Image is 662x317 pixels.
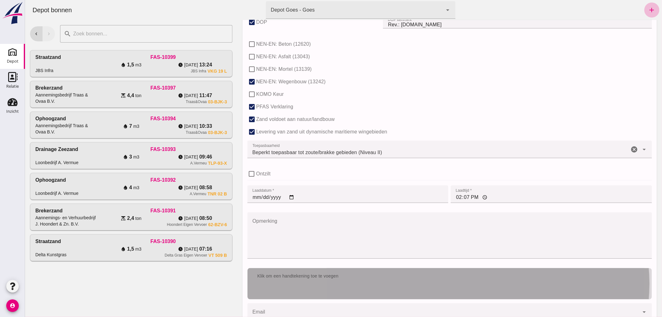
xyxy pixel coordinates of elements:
span: m3 [108,123,114,129]
span: Beperkt toepasbaar tot zoute/brakke gebieden (Niveau II) [227,149,357,156]
label: PFAS Verklaring [231,101,268,113]
span: [DATE] [159,215,173,221]
span: [DATE] [159,154,173,160]
div: Relatie [6,84,19,88]
div: Traas&Ovaa [161,130,182,135]
span: [DATE] [159,123,173,129]
i: scale [96,216,101,221]
div: FAS-10394 [74,115,202,122]
i: Wis Toepasbaarheid [606,146,613,153]
span: 3 [104,153,107,161]
i: watch_later [153,154,158,159]
i: watch_later [153,216,158,221]
i: watch_later [153,185,158,190]
div: VKG 19 L [182,69,202,74]
div: Delta Kunstgras [10,252,42,258]
span: [DATE] [159,62,173,68]
i: add [623,6,631,14]
span: ton [110,92,116,99]
div: A.Vermeu [165,191,181,196]
i: water_drop [98,154,103,159]
span: 4,4 [102,92,109,99]
span: m3 [108,154,114,160]
a: StraatzandJBS InfraFAS-103991,5m3[DATE]13:24JBS InfraVKG 19 L [5,50,207,77]
span: m3 [110,62,116,68]
span: [DATE] [159,184,173,191]
div: TNR 02 B [182,191,202,196]
i: arrow_drop_down [616,146,623,153]
label: NEN-EN: Mortel (13139) [231,63,287,75]
i: watch_later [153,93,158,98]
div: Traas&Ovaa [161,99,182,104]
span: [DATE] [159,246,173,252]
div: FAS-10392 [74,176,202,184]
span: 2,4 [102,215,109,222]
div: Delta Gras Eigen Vervoer [140,253,182,258]
label: NEN-EN: Asfalt (13043) [231,50,285,63]
span: 10:33 [174,122,187,130]
i: watch_later [153,124,158,129]
a: StraatzandDelta KunstgrasFAS-103901,5m3[DATE]07:16Delta Gras Eigen VervoerVT 509 B [5,234,207,261]
span: m3 [108,184,114,191]
div: Brekerzand [10,84,38,92]
div: Depot bonnen [3,6,52,14]
i: water_drop [98,185,103,190]
i: water_drop [98,124,103,129]
i: watch_later [153,247,158,252]
div: Inzicht [6,109,19,113]
span: 08:58 [174,184,187,191]
div: FAS-10393 [74,146,202,153]
label: NEN-EN: Beton (12620) [231,38,286,50]
span: 07:16 [174,245,187,253]
div: Aannemingsbedrijf Traas & Ovaa B.V. [10,122,74,135]
a: OphoogzandLoonbedrijf A. VermueFAS-103924m3[DATE]08:58A.VermeuTNR 02 B [5,173,207,200]
label: NEN-EN: Wegenbouw (13242) [231,75,301,88]
span: 4 [104,184,107,191]
div: 62-BZV-6 [183,222,202,227]
div: Ophoogzand [10,176,41,184]
i: arrow_drop_down [419,6,427,14]
div: A.Vermeu [165,161,182,166]
span: 7 [104,122,107,130]
span: 13:24 [174,61,187,69]
div: Straatzand [10,238,36,245]
div: Drainage Zeezand [10,146,53,153]
label: KOMO Keur [231,88,259,101]
span: 08:50 [174,215,187,222]
div: TLP-93-X [183,161,202,166]
label: Ontzilt [231,168,246,180]
div: FAS-10397 [74,84,202,92]
a: BrekerzandAannemings- en Verhuurbedrijf J. Hoondert & Zn. B.V.FAS-103912,4ton[DATE]08:50Hoondert ... [5,204,207,231]
div: Brekerzand [10,207,38,215]
div: Loonbedrijf A. Vermue [10,159,53,166]
div: Hoondert Eigen Vervoer [142,222,182,227]
i: water_drop [96,62,101,67]
div: Aannemingsbedrijf Traas & Ovaa B.V. [10,92,74,104]
div: JBS Infra [10,67,28,74]
div: 03-BJK-3 [183,99,202,104]
div: VT 509 B [184,253,202,258]
span: ton [110,215,116,221]
div: Klik om een handtekening toe te voegen [227,273,622,279]
i: scale [96,93,101,98]
label: DOP [231,16,242,29]
i: chevron_left [8,31,14,37]
span: m3 [110,246,116,252]
span: 1,5 [102,245,109,253]
i: search [39,30,46,38]
label: Levering van zand uit dynamische maritieme wingebieden [231,126,362,138]
div: Ophoogzand [10,115,41,122]
div: Aannemings- en Verhuurbedrijf J. Hoondert & Zn. B.V. [10,215,74,227]
i: account_circle [6,299,19,312]
span: 11:47 [174,92,187,99]
div: Depot Goes - Goes [246,6,290,14]
label: Zand voldoet aan natuur/landbouw [231,113,310,126]
div: FAS-10391 [74,207,202,215]
div: JBS Infra [166,69,181,74]
i: Open [616,308,623,316]
img: logo-small.a267ee39.svg [1,2,24,25]
div: Straatzand [10,54,36,61]
div: Loonbedrijf A. Vermue [10,190,53,196]
a: Drainage ZeezandLoonbedrijf A. VermueFAS-103933m3[DATE]09:46A.VermeuTLP-93-X [5,142,207,169]
span: [DATE] [159,92,173,99]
